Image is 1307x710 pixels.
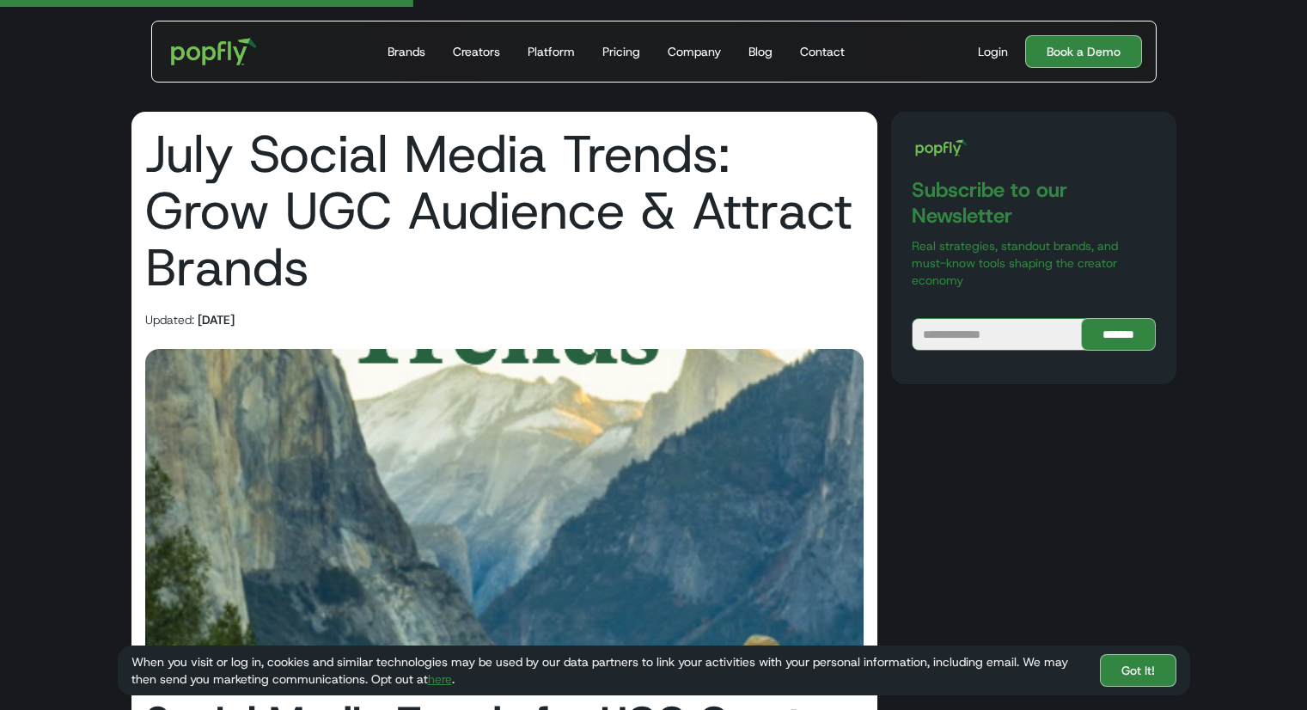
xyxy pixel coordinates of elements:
div: Platform [528,43,575,60]
a: Contact [793,21,852,82]
h1: July Social Media Trends: Grow UGC Audience & Attract Brands [145,125,864,296]
div: Blog [748,43,773,60]
a: Book a Demo [1025,35,1142,68]
a: Platform [521,21,582,82]
p: Real strategies, standout brands, and must-know tools shaping the creator economy [912,237,1155,289]
a: Blog [742,21,779,82]
h3: Subscribe to our Newsletter [912,177,1155,229]
div: When you visit or log in, cookies and similar technologies may be used by our data partners to li... [131,653,1086,688]
a: here [428,671,452,687]
div: Creators [453,43,500,60]
div: Contact [800,43,845,60]
div: Brands [388,43,425,60]
div: Login [978,43,1008,60]
div: Company [668,43,721,60]
div: [DATE] [198,311,235,328]
div: Updated: [145,311,194,328]
a: Brands [381,21,432,82]
a: Creators [446,21,507,82]
a: Login [971,43,1015,60]
a: Got It! [1100,654,1176,687]
a: home [159,26,270,77]
a: Company [661,21,728,82]
form: Blog Subscribe [912,318,1155,351]
div: Pricing [602,43,640,60]
a: Pricing [595,21,647,82]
